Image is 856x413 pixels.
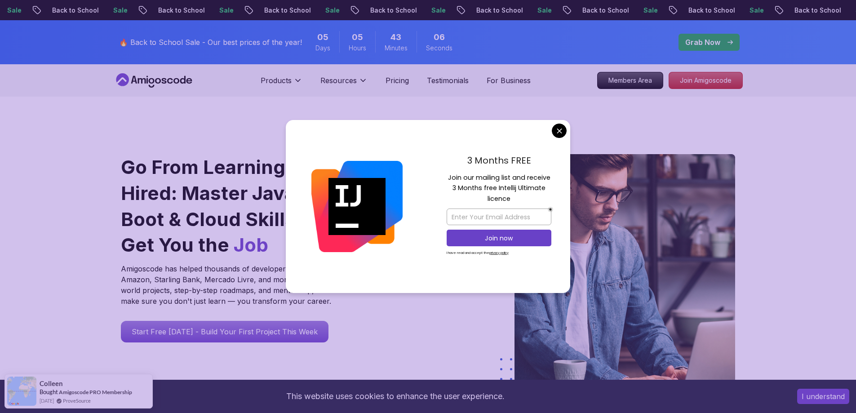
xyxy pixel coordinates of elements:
a: For Business [487,75,531,86]
button: Accept cookies [797,389,849,404]
span: Bought [40,388,58,395]
p: Back to School [786,6,847,15]
p: Sale [741,6,770,15]
p: Back to School [680,6,741,15]
h1: Go From Learning to Hired: Master Java, Spring Boot & Cloud Skills That Get You the [121,154,368,258]
a: ProveSource [63,397,91,404]
img: provesource social proof notification image [7,377,36,406]
img: hero [514,154,735,386]
span: 6 Seconds [434,31,445,44]
span: Colleen [40,380,63,387]
span: Job [234,233,268,256]
p: Back to School [256,6,317,15]
span: Hours [349,44,366,53]
span: [DATE] [40,397,54,404]
p: 🔥 Back to School Sale - Our best prices of the year! [119,37,302,48]
div: This website uses cookies to enhance the user experience. [7,386,784,406]
a: Amigoscode PRO Membership [59,389,132,395]
p: Back to School [44,6,105,15]
a: Pricing [386,75,409,86]
p: Resources [320,75,357,86]
span: 5 Days [317,31,328,44]
span: Seconds [426,44,452,53]
p: Sale [105,6,133,15]
span: 43 Minutes [390,31,401,44]
p: Grab Now [685,37,720,48]
p: Products [261,75,292,86]
span: 5 Hours [352,31,363,44]
button: Resources [320,75,368,93]
span: Minutes [385,44,408,53]
p: Members Area [598,72,663,89]
p: Sale [423,6,452,15]
p: Back to School [150,6,211,15]
a: Testimonials [427,75,469,86]
span: Days [315,44,330,53]
p: Back to School [574,6,635,15]
p: Join Amigoscode [669,72,742,89]
p: Back to School [362,6,423,15]
p: Sale [317,6,346,15]
p: Sale [635,6,664,15]
a: Join Amigoscode [669,72,743,89]
p: Amigoscode has helped thousands of developers land roles at Amazon, Starling Bank, Mercado Livre,... [121,263,337,306]
p: Sale [211,6,240,15]
p: Sale [529,6,558,15]
a: Members Area [597,72,663,89]
p: Back to School [468,6,529,15]
a: Start Free [DATE] - Build Your First Project This Week [121,321,328,342]
button: Products [261,75,302,93]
